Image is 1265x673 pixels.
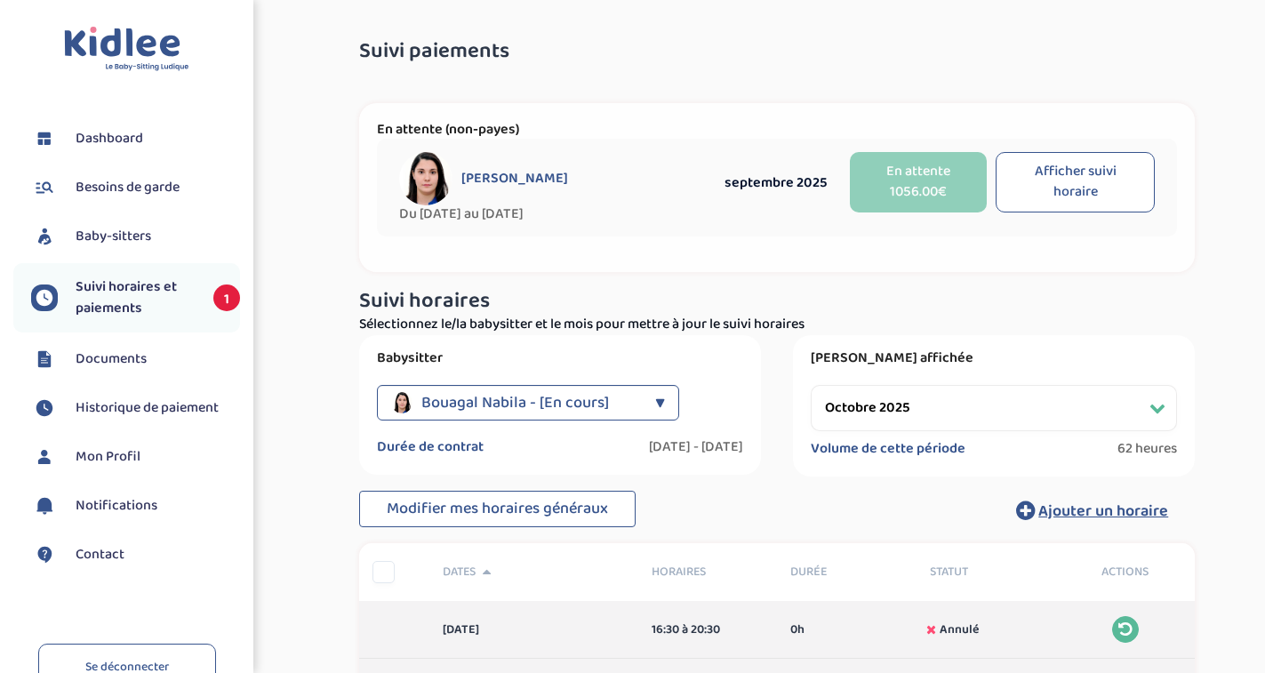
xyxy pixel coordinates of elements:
label: Babysitter [377,349,743,367]
div: Dates [429,563,638,581]
span: Notifications [76,495,157,517]
div: Statut [917,563,1056,581]
label: Volume de cette période [811,440,965,458]
img: logo.svg [64,27,189,72]
span: Ajouter un horaire [1038,499,1168,524]
a: Historique de paiement [31,395,240,421]
h3: Suivi horaires [359,290,1195,313]
span: Annulé [940,621,979,639]
span: 1 [213,284,240,311]
div: Durée [777,563,917,581]
img: besoin.svg [31,174,58,201]
a: Dashboard [31,125,240,152]
img: dashboard.svg [31,125,58,152]
a: Notifications [31,493,240,519]
img: suivihoraire.svg [31,395,58,421]
p: En attente (non-payes) [377,121,1177,139]
label: Durée de contrat [377,438,484,456]
span: 62 heures [1117,440,1177,458]
span: Bouagal Nabila - [En cours] [421,385,609,421]
div: septembre 2025 [710,172,841,194]
a: Documents [31,346,240,373]
span: Suivi horaires et paiements [76,276,196,319]
img: notification.svg [31,493,58,519]
img: babysitters.svg [31,223,58,250]
span: Modifier mes horaires généraux [387,496,608,521]
span: Mon Profil [76,446,140,468]
img: documents.svg [31,346,58,373]
button: Ajouter un horaire [989,491,1195,530]
p: Sélectionnez le/la babysitter et le mois pour mettre à jour le suivi horaires [359,314,1195,335]
button: Afficher suivi horaire [996,152,1155,212]
img: avatar [399,152,452,205]
div: Actions [1056,563,1196,581]
span: Suivi paiements [359,40,509,63]
img: avatar_bouagal-nabila_2025_02_17_14_12_53.png [391,392,412,413]
span: Documents [76,349,147,370]
a: Besoins de garde [31,174,240,201]
a: Suivi horaires et paiements 1 [31,276,240,319]
img: contact.svg [31,541,58,568]
span: Dashboard [76,128,143,149]
span: Baby-sitters [76,226,151,247]
a: Contact [31,541,240,568]
a: Mon Profil [31,444,240,470]
span: Contact [76,544,124,565]
img: suivihoraire.svg [31,284,58,311]
label: [PERSON_NAME] affichée [811,349,1177,367]
span: Horaires [652,563,765,581]
div: ▼ [655,385,665,421]
span: Du [DATE] au [DATE] [399,205,710,223]
span: [PERSON_NAME] [461,170,568,188]
img: profil.svg [31,444,58,470]
button: En attente 1056.00€ [850,152,987,212]
button: Modifier mes horaires généraux [359,491,636,528]
div: 16:30 à 20:30 [652,621,765,639]
a: Baby-sitters [31,223,240,250]
span: Besoins de garde [76,177,180,198]
span: 0h [790,621,805,639]
span: Historique de paiement [76,397,219,419]
div: [DATE] [429,621,638,639]
label: [DATE] - [DATE] [649,438,743,456]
